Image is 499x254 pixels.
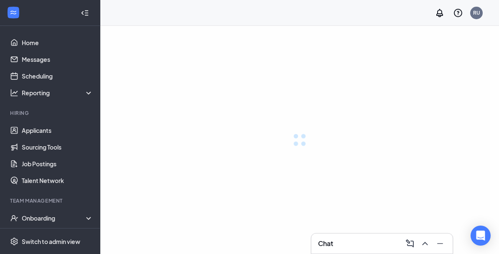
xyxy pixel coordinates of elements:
[22,155,93,172] a: Job Postings
[435,239,445,249] svg: Minimize
[22,34,93,51] a: Home
[22,51,93,68] a: Messages
[10,109,92,117] div: Hiring
[10,197,92,204] div: Team Management
[471,226,491,246] div: Open Intercom Messenger
[81,9,89,17] svg: Collapse
[22,68,93,84] a: Scheduling
[22,89,94,97] div: Reporting
[473,9,480,16] div: RU
[318,239,333,248] h3: Chat
[418,237,431,250] button: ChevronUp
[22,172,93,189] a: Talent Network
[22,122,93,139] a: Applicants
[22,214,94,222] div: Onboarding
[402,237,416,250] button: ComposeMessage
[405,239,415,249] svg: ComposeMessage
[10,237,18,246] svg: Settings
[22,139,93,155] a: Sourcing Tools
[22,237,80,246] div: Switch to admin view
[433,237,446,250] button: Minimize
[420,239,430,249] svg: ChevronUp
[453,8,463,18] svg: QuestionInfo
[9,8,18,17] svg: WorkstreamLogo
[22,226,93,243] a: Team
[435,8,445,18] svg: Notifications
[10,214,18,222] svg: UserCheck
[10,89,18,97] svg: Analysis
